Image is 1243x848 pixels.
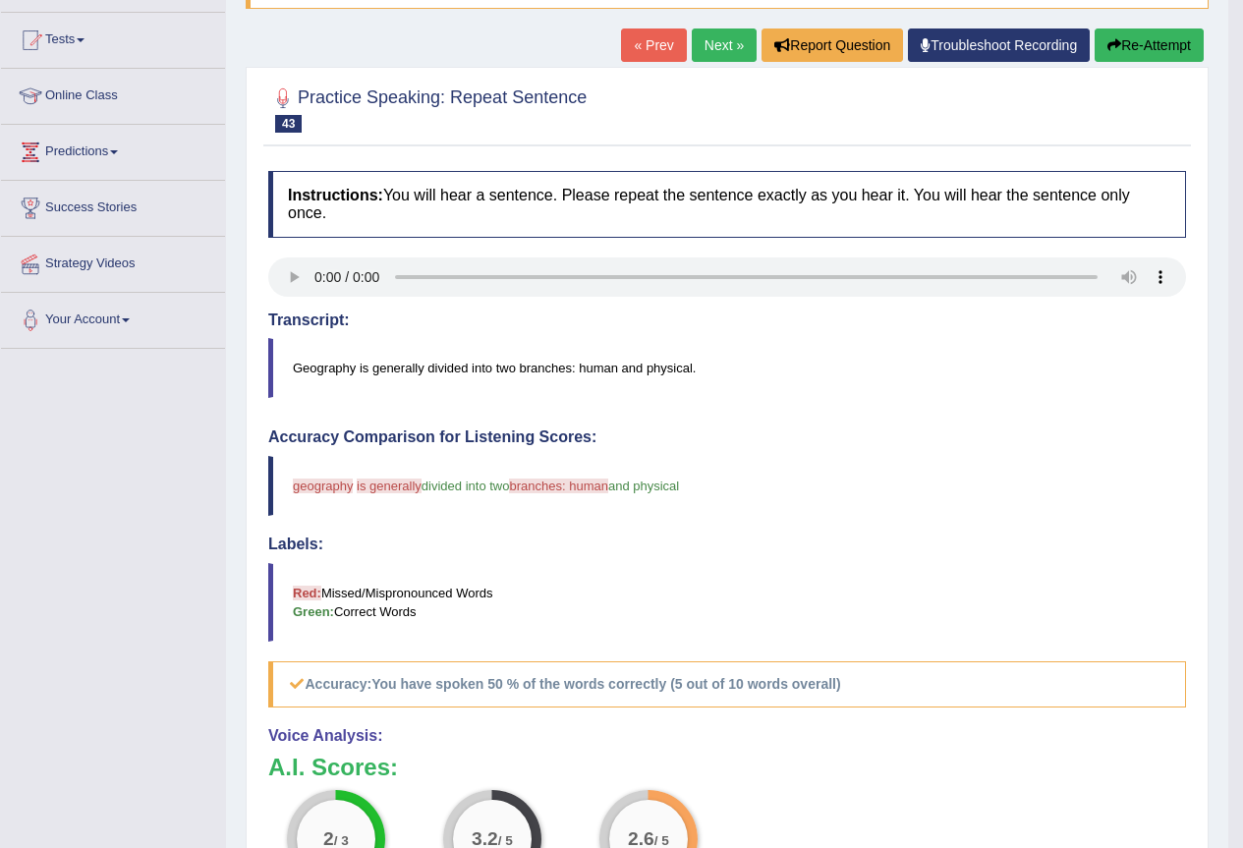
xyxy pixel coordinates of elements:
[1,125,225,174] a: Predictions
[268,311,1186,329] h4: Transcript:
[1095,28,1204,62] button: Re-Attempt
[692,28,757,62] a: Next »
[1,181,225,230] a: Success Stories
[1,237,225,286] a: Strategy Videos
[268,84,587,133] h2: Practice Speaking: Repeat Sentence
[268,661,1186,707] h5: Accuracy:
[509,479,607,493] span: branches: human
[293,586,321,600] b: Red:
[357,479,422,493] span: is generally
[268,536,1186,553] h4: Labels:
[621,28,686,62] a: « Prev
[1,69,225,118] a: Online Class
[1,293,225,342] a: Your Account
[268,754,398,780] b: A.I. Scores:
[288,187,383,203] b: Instructions:
[293,479,353,493] span: geography
[371,676,840,692] b: You have spoken 50 % of the words correctly (5 out of 10 words overall)
[268,727,1186,745] h4: Voice Analysis:
[608,479,679,493] span: and physical
[268,428,1186,446] h4: Accuracy Comparison for Listening Scores:
[268,171,1186,237] h4: You will hear a sentence. Please repeat the sentence exactly as you hear it. You will hear the se...
[908,28,1090,62] a: Troubleshoot Recording
[268,338,1186,398] blockquote: Geography is generally divided into two branches: human and physical.
[275,115,302,133] span: 43
[422,479,510,493] span: divided into two
[268,563,1186,642] blockquote: Missed/Mispronounced Words Correct Words
[1,13,225,62] a: Tests
[293,604,334,619] b: Green:
[762,28,903,62] button: Report Question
